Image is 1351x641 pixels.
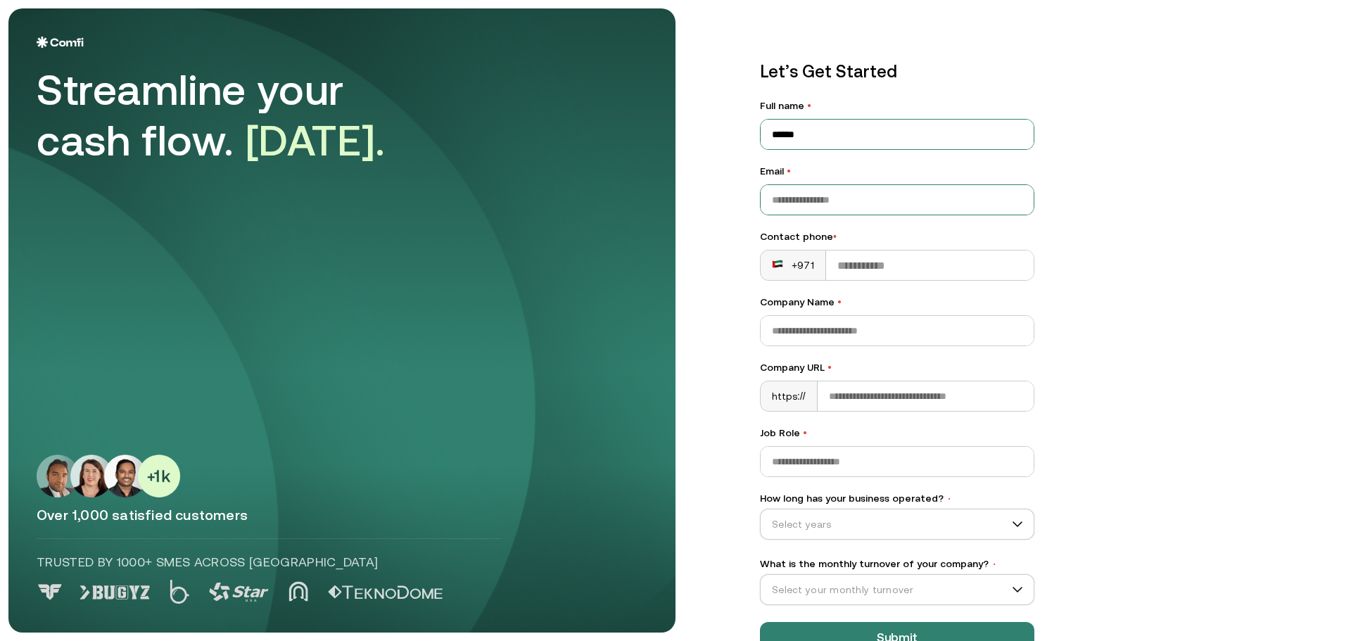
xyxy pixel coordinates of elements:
[760,229,1034,244] div: Contact phone
[328,585,443,599] img: Logo 5
[991,559,997,569] span: •
[760,557,1034,571] label: What is the monthly turnover of your company?
[787,165,791,177] span: •
[37,37,84,48] img: Logo
[170,580,189,604] img: Logo 2
[37,553,501,571] p: Trusted by 1000+ SMEs across [GEOGRAPHIC_DATA]
[760,295,1034,310] label: Company Name
[288,581,308,602] img: Logo 4
[760,491,1034,506] label: How long has your business operated?
[37,65,431,166] div: Streamline your cash flow.
[37,584,63,600] img: Logo 0
[246,116,386,165] span: [DATE].
[760,99,1034,113] label: Full name
[80,585,150,599] img: Logo 1
[827,362,832,373] span: •
[760,360,1034,375] label: Company URL
[833,231,837,242] span: •
[760,164,1034,179] label: Email
[761,381,818,411] div: https://
[760,59,1034,84] p: Let’s Get Started
[760,426,1034,440] label: Job Role
[209,583,269,602] img: Logo 3
[946,494,952,504] span: •
[37,506,647,524] p: Over 1,000 satisfied customers
[772,258,814,272] div: +971
[807,100,811,111] span: •
[837,296,842,307] span: •
[803,427,807,438] span: •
